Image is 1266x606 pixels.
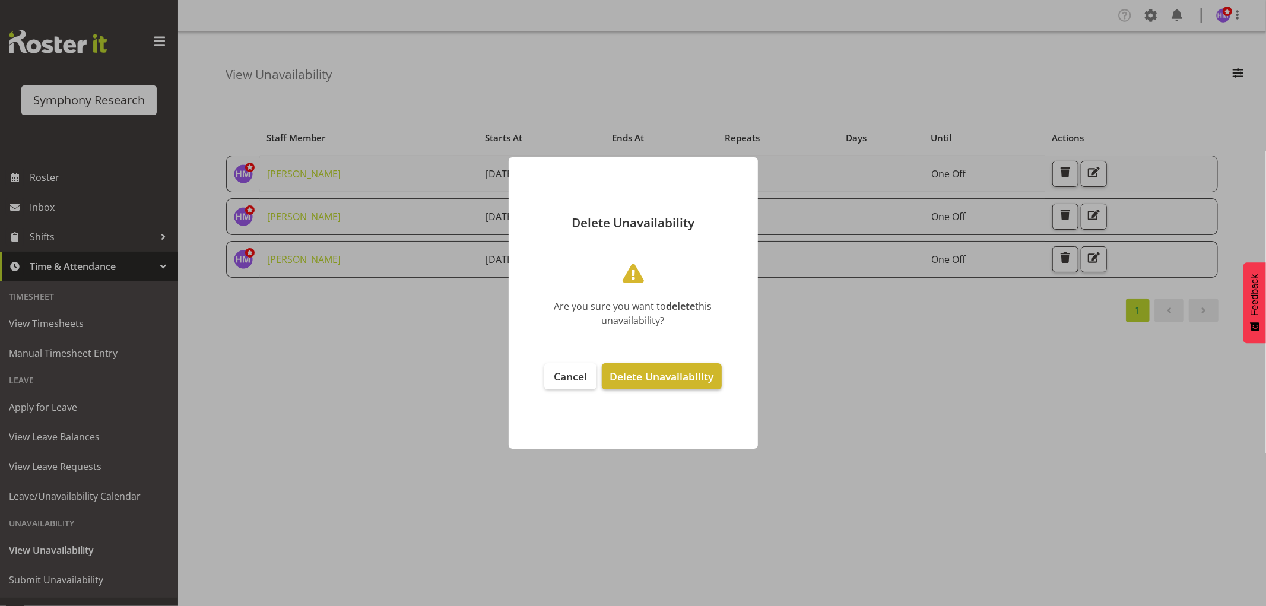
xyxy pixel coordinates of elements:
[610,369,713,383] span: Delete Unavailability
[554,369,587,383] span: Cancel
[1249,274,1260,316] span: Feedback
[1243,262,1266,343] button: Feedback - Show survey
[526,299,740,328] div: Are you sure you want to this unavailability?
[602,363,721,389] button: Delete Unavailability
[667,300,696,313] b: delete
[521,217,746,229] p: Delete Unavailability
[544,363,596,389] button: Cancel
